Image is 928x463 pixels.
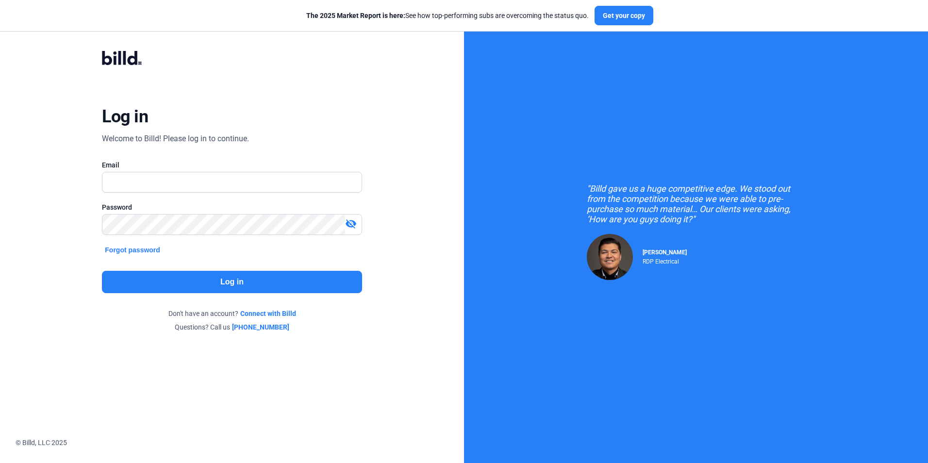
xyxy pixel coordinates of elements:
button: Get your copy [595,6,653,25]
div: Log in [102,106,148,127]
div: See how top-performing subs are overcoming the status quo. [306,11,589,20]
mat-icon: visibility_off [345,218,357,230]
a: [PHONE_NUMBER] [232,322,289,332]
button: Log in [102,271,362,293]
div: Email [102,160,362,170]
div: Don't have an account? [102,309,362,318]
div: Questions? Call us [102,322,362,332]
a: Connect with Billd [240,309,296,318]
div: Password [102,202,362,212]
button: Forgot password [102,245,163,255]
div: Welcome to Billd! Please log in to continue. [102,133,249,145]
div: RDP Electrical [643,256,687,265]
span: [PERSON_NAME] [643,249,687,256]
div: "Billd gave us a huge competitive edge. We stood out from the competition because we were able to... [587,183,805,224]
span: The 2025 Market Report is here: [306,12,405,19]
img: Raul Pacheco [587,234,633,280]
